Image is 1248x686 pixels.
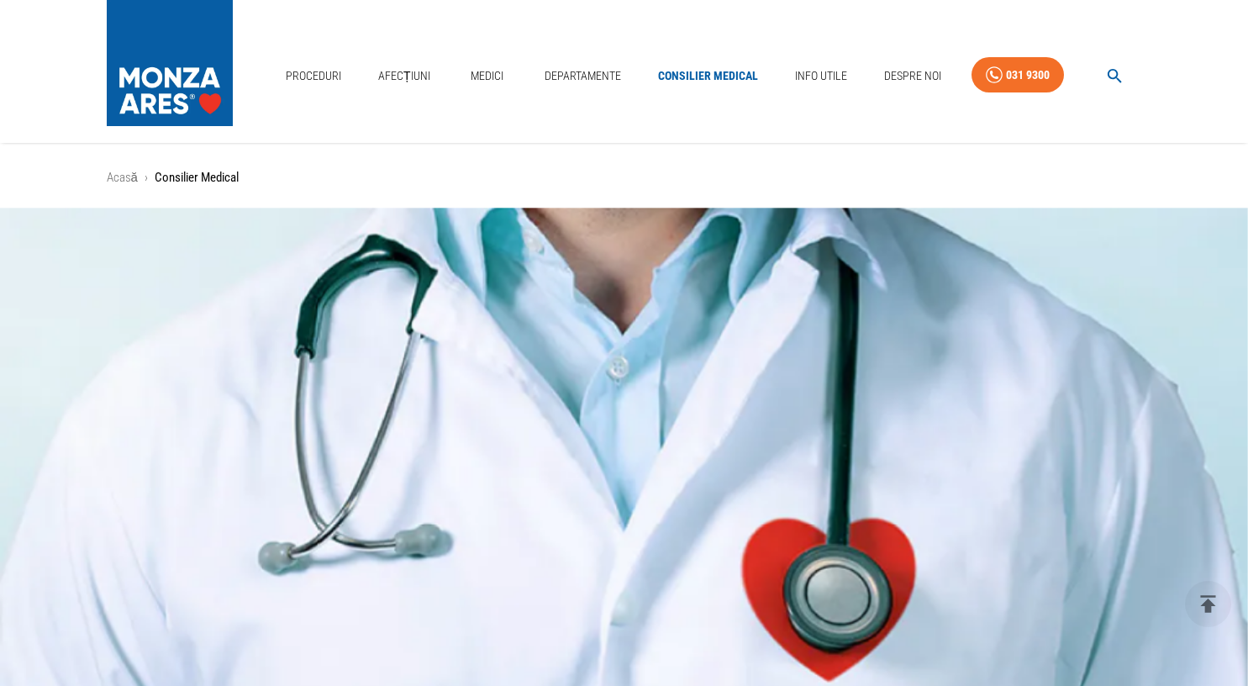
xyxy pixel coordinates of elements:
a: Info Utile [788,59,854,93]
a: 031 9300 [972,57,1064,93]
div: 031 9300 [1006,65,1050,86]
nav: breadcrumb [107,168,1142,187]
a: Afecțiuni [371,59,437,93]
p: Consilier Medical [155,168,239,187]
a: Despre Noi [877,59,948,93]
a: Consilier Medical [651,59,765,93]
a: Proceduri [279,59,348,93]
a: Departamente [538,59,628,93]
li: › [145,168,148,187]
a: Acasă [107,170,138,185]
a: Medici [461,59,514,93]
button: delete [1185,581,1231,627]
